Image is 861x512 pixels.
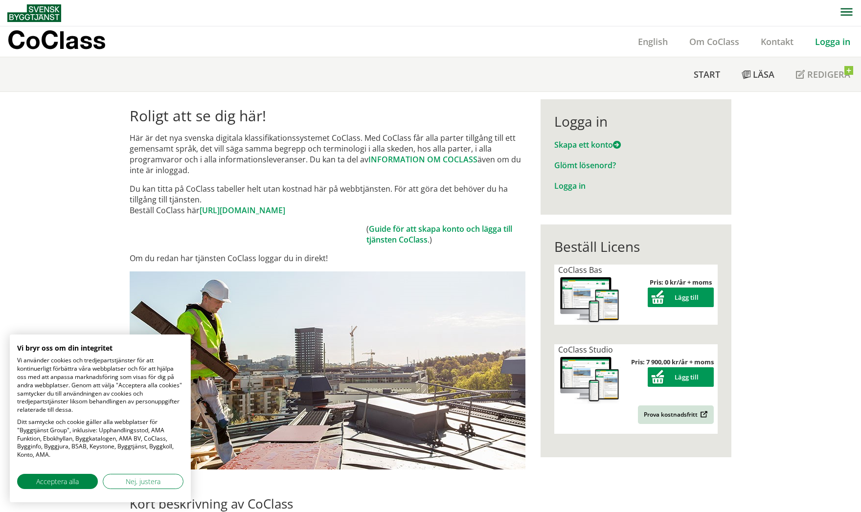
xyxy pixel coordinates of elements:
div: Beställ Licens [554,238,717,255]
span: Start [694,68,720,80]
span: Nej, justera [126,476,160,487]
a: Kontakt [750,36,804,47]
img: Outbound.png [699,411,708,418]
a: CoClass [7,26,127,57]
span: CoClass Studio [558,344,613,355]
a: Lägg till [648,373,714,381]
h2: Kort beskrivning av CoClass [130,496,525,512]
a: Läsa [731,57,785,91]
a: Om CoClass [679,36,750,47]
p: Här är det nya svenska digitala klassifikationssystemet CoClass. Med CoClass får alla parter till... [130,133,525,176]
p: Om du redan har tjänsten CoClass loggar du in direkt! [130,253,525,264]
span: Acceptera alla [36,476,79,487]
p: CoClass [7,34,106,45]
button: Lägg till [648,288,714,307]
button: Lägg till [648,367,714,387]
span: CoClass Bas [558,265,602,275]
a: Prova kostnadsfritt [638,405,714,424]
div: Logga in [554,113,717,130]
a: Lägg till [648,293,714,302]
img: login.jpg [130,271,525,469]
a: English [627,36,679,47]
a: Logga in [554,180,586,191]
a: [URL][DOMAIN_NAME] [200,205,285,216]
a: Logga in [804,36,861,47]
a: Skapa ett konto [554,139,621,150]
a: INFORMATION OM COCLASS [368,154,477,165]
span: Läsa [753,68,774,80]
a: Glömt lösenord? [554,160,616,171]
img: Svensk Byggtjänst [7,4,61,22]
button: Acceptera alla cookies [17,474,98,489]
a: Start [683,57,731,91]
img: coclass-license.jpg [558,355,621,404]
img: coclass-license.jpg [558,275,621,325]
strong: Pris: 0 kr/år + moms [650,278,712,287]
td: ( .) [366,223,525,245]
p: Ditt samtycke och cookie gäller alla webbplatser för "Byggtjänst Group", inklusive: Upphandlingss... [17,418,183,459]
a: Guide för att skapa konto och lägga till tjänsten CoClass [366,223,512,245]
h1: Roligt att se dig här! [130,107,525,125]
p: Du kan titta på CoClass tabeller helt utan kostnad här på webbtjänsten. För att göra det behöver ... [130,183,525,216]
p: Vi använder cookies och tredjepartstjänster för att kontinuerligt förbättra våra webbplatser och ... [17,356,183,414]
strong: Pris: 7 900,00 kr/år + moms [631,357,714,366]
button: Justera cookie preferenser [103,474,183,489]
h2: Vi bryr oss om din integritet [17,344,183,353]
